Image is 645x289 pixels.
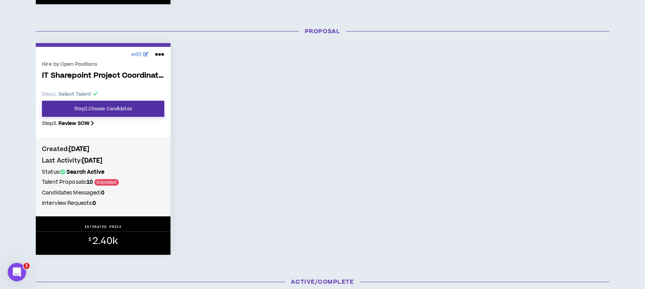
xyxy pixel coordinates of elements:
span: edit [131,51,142,59]
sup: $ [89,236,91,243]
h4: Created: [42,145,164,153]
h4: Last Activity: [42,156,164,165]
div: Hire by Open Positions [42,61,164,68]
h5: Interview Requests: [42,199,164,208]
h5: Talent Proposals: [42,178,164,187]
h5: Status: [42,168,164,176]
span: 6 Updated [94,179,119,186]
b: 0 [93,199,96,207]
b: 10 [87,178,93,186]
p: ESTIMATED PRICE [85,224,122,229]
b: Select Talent [58,91,92,98]
p: Step 3 . [42,120,164,127]
a: edit [129,49,150,61]
a: Step2.Choose Candidates [42,101,164,117]
b: [DATE] [82,156,102,165]
h5: Candidates Messaged: [42,189,164,197]
b: 0 [101,189,104,197]
iframe: Intercom live chat [8,263,26,281]
span: 2.40k [92,234,118,248]
h3: Active/Complete [30,278,615,286]
h3: Proposal [30,27,615,35]
p: Step 1 . [42,91,164,98]
span: IT Sharepoint Project Coordinator [42,71,164,80]
b: [DATE] [69,145,89,153]
b: Review SOW [58,120,89,127]
b: Search Active [67,168,104,176]
span: 1 [23,263,30,269]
